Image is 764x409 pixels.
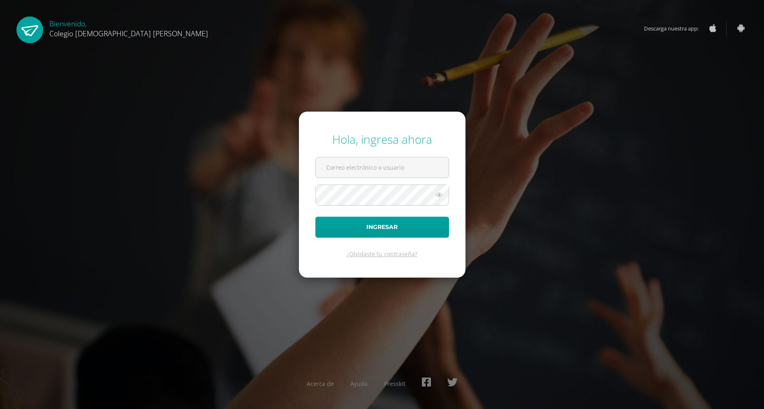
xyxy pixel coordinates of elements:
span: Descarga nuestra app: [644,21,707,36]
a: Ayuda [350,380,368,388]
a: ¿Olvidaste tu contraseña? [347,250,417,258]
a: Presskit [384,380,405,388]
a: Acerca de [307,380,334,388]
div: Bienvenido, [49,16,208,38]
input: Correo electrónico o usuario [316,157,449,178]
div: Hola, ingresa ahora [315,131,449,147]
button: Ingresar [315,217,449,238]
span: Colegio [DEMOGRAPHIC_DATA] [PERSON_NAME] [49,28,208,38]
